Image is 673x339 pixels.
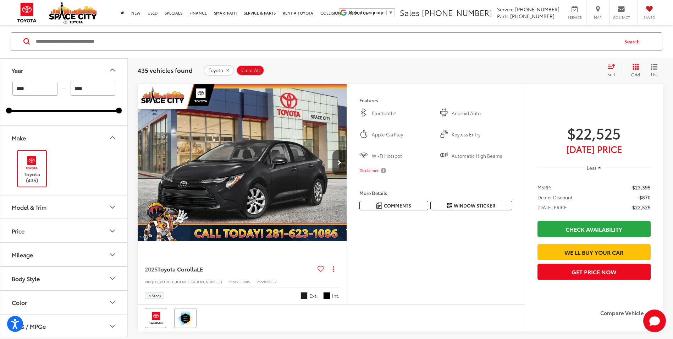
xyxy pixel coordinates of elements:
[641,15,657,20] span: Saved
[637,194,651,201] span: -$870
[323,292,330,299] span: Black
[376,203,382,209] img: Comments
[152,279,222,284] span: [US_VEHICLE_IDENTIFICATION_NUMBER]
[497,6,514,13] span: Service
[332,292,340,299] span: Int.
[257,279,269,284] span: Model:
[359,190,512,195] h4: More Details
[430,201,512,210] button: Window Sticker
[604,63,623,77] button: Select sort value
[12,204,46,210] div: Model & Trim
[454,202,495,209] span: Window Sticker
[145,265,315,273] a: 2025Toyota CorollaLE
[515,6,559,13] span: [PHONE_NUMBER]
[632,184,651,191] span: $23,395
[12,82,57,96] input: minimum
[12,323,46,329] div: MPG / MPGe
[0,59,128,82] button: YearYear
[537,244,651,260] a: We'll Buy Your Car
[452,131,512,138] span: Keyless Entry
[0,314,128,338] button: MPG / MPGeMPG / MPGe
[209,68,223,73] span: Toyota
[176,310,195,327] img: Toyota Safety Sense
[0,291,128,314] button: ColorColor
[0,243,128,266] button: MileageMileage
[229,279,239,284] span: Stock:
[613,15,630,20] span: Contact
[372,131,432,138] span: Apple CarPlay
[359,163,388,178] button: Disclaimer
[12,251,33,258] div: Mileage
[537,145,651,152] span: [DATE] Price
[452,152,512,160] span: Automatic High Beams
[137,84,347,242] div: 2025 Toyota Corolla LE 0
[241,68,260,73] span: Clear All
[158,265,197,273] span: Toyota Corolla
[108,274,117,283] div: Body Style
[300,292,308,299] span: Midnight Black Metallic
[35,33,618,50] input: Search by Make, Model, or Keyword
[372,152,432,160] span: Wi-Fi Hotspot
[12,227,24,234] div: Price
[359,98,512,103] h4: Features
[0,195,128,219] button: Model & TrimModel & Trim
[651,71,658,77] span: List
[12,299,27,306] div: Color
[145,265,158,273] span: 2025
[537,124,651,142] span: $22,525
[108,203,117,211] div: Model & Trim
[60,86,68,92] span: —
[309,292,318,299] span: Ext.
[537,264,651,280] button: Get Price Now
[497,12,509,20] span: Parts
[359,201,428,210] button: Comments
[145,279,152,284] span: VIN:
[12,67,23,74] div: Year
[349,10,385,15] span: Select Language
[108,298,117,307] div: Color
[108,134,117,142] div: Make
[645,63,663,77] button: List View
[12,134,26,141] div: Make
[587,165,596,171] span: Less
[447,203,452,209] i: Window Sticker
[108,227,117,235] div: Price
[49,1,97,23] img: Space City Toyota
[332,150,347,175] button: Next image
[239,279,250,284] span: 50885
[18,155,46,183] label: Toyota (435)
[236,65,264,76] button: Clear All
[197,265,203,273] span: LE
[138,66,193,74] span: 435 vehicles found
[537,204,567,211] span: [DATE] PRICE
[204,65,234,76] button: remove Toyota
[607,71,615,77] span: Sort
[643,310,666,332] svg: Start Chat
[269,279,277,284] span: 1852
[537,221,651,237] a: Check Availability
[632,204,651,211] span: $22,525
[584,161,605,174] button: Less
[537,194,573,201] span: Dealer Discount
[388,10,393,15] span: ▼
[631,71,640,77] span: Grid
[600,310,656,317] label: Compare Vehicle
[400,7,420,18] span: Sales
[372,110,432,117] span: Bluetooth®
[0,126,128,149] button: MakeMake
[0,267,128,290] button: Body StyleBody Style
[643,310,666,332] button: Toggle Chat Window
[359,168,379,173] span: Disclaimer
[333,266,334,272] span: dropdown dots
[71,82,116,96] input: maximum
[148,294,161,297] span: In Stock
[386,10,387,15] span: ​
[327,263,340,275] button: Actions
[108,251,117,259] div: Mileage
[108,322,117,330] div: MPG / MPGe
[22,155,42,171] img: Space City Toyota in Humble, TX)
[510,12,555,20] span: [PHONE_NUMBER]
[0,219,128,242] button: PricePrice
[567,15,583,20] span: Service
